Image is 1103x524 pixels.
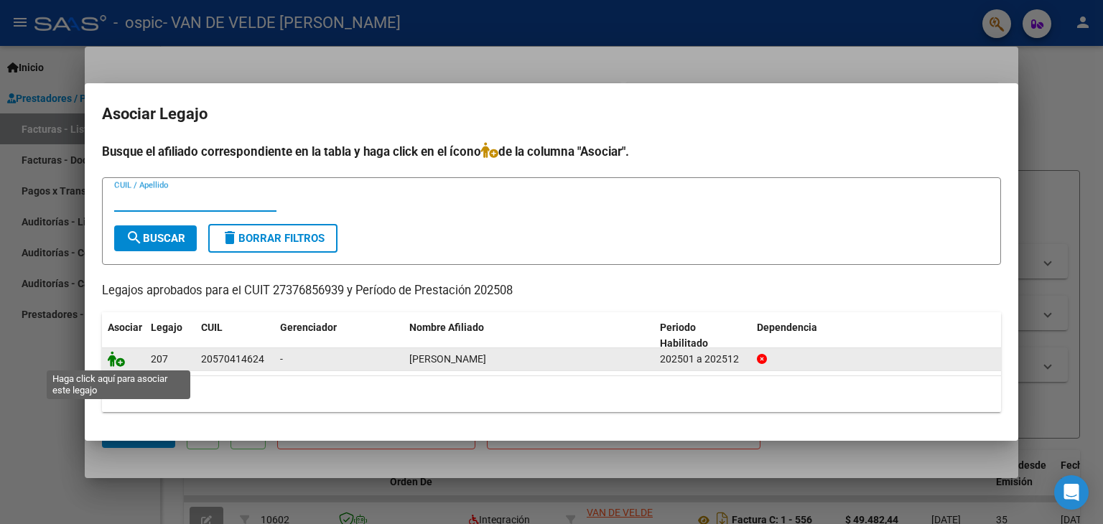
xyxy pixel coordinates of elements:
span: Dependencia [757,322,817,333]
h2: Asociar Legajo [102,100,1001,128]
span: CUIL [201,322,223,333]
div: 1 registros [102,376,1001,412]
span: Legajo [151,322,182,333]
span: ROSSETTI IGNACIO MARTIN [409,353,486,365]
span: Borrar Filtros [221,232,325,245]
datatable-header-cell: CUIL [195,312,274,360]
datatable-header-cell: Periodo Habilitado [654,312,751,360]
div: 202501 a 202512 [660,351,745,368]
span: Nombre Afiliado [409,322,484,333]
span: - [280,353,283,365]
datatable-header-cell: Dependencia [751,312,1002,360]
mat-icon: delete [221,229,238,246]
button: Buscar [114,225,197,251]
span: Periodo Habilitado [660,322,708,350]
span: Buscar [126,232,185,245]
datatable-header-cell: Asociar [102,312,145,360]
mat-icon: search [126,229,143,246]
span: 207 [151,353,168,365]
button: Borrar Filtros [208,224,338,253]
datatable-header-cell: Nombre Afiliado [404,312,654,360]
p: Legajos aprobados para el CUIT 27376856939 y Período de Prestación 202508 [102,282,1001,300]
div: Open Intercom Messenger [1054,475,1089,510]
datatable-header-cell: Legajo [145,312,195,360]
span: Gerenciador [280,322,337,333]
span: Asociar [108,322,142,333]
h4: Busque el afiliado correspondiente en la tabla y haga click en el ícono de la columna "Asociar". [102,142,1001,161]
div: 20570414624 [201,351,264,368]
datatable-header-cell: Gerenciador [274,312,404,360]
